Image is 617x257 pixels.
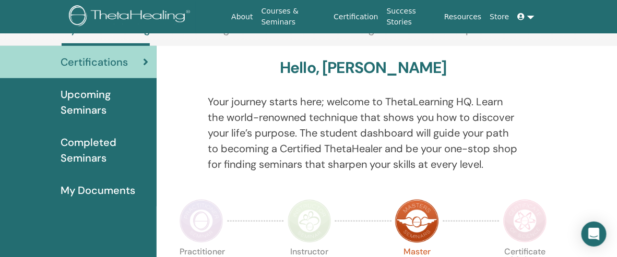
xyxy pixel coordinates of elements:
[69,5,194,29] img: logo.png
[329,7,382,27] a: Certification
[61,134,148,166] span: Completed Seminars
[208,94,519,172] p: Your journey starts here; welcome to ThetaLearning HQ. Learn the world-renowned technique that sh...
[62,23,150,46] a: My ThetaLearning
[288,199,331,243] img: Instructor
[503,199,547,243] img: Certificate of Science
[486,7,514,27] a: Store
[440,7,486,27] a: Resources
[582,222,607,247] div: Open Intercom Messenger
[61,182,135,198] span: My Documents
[395,199,439,243] img: Master
[61,54,128,70] span: Certifications
[180,199,223,243] img: Practitioner
[227,7,257,27] a: About
[61,87,148,118] span: Upcoming Seminars
[383,2,440,32] a: Success Stories
[257,2,330,32] a: Courses & Seminars
[280,58,447,77] h3: Hello, [PERSON_NAME]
